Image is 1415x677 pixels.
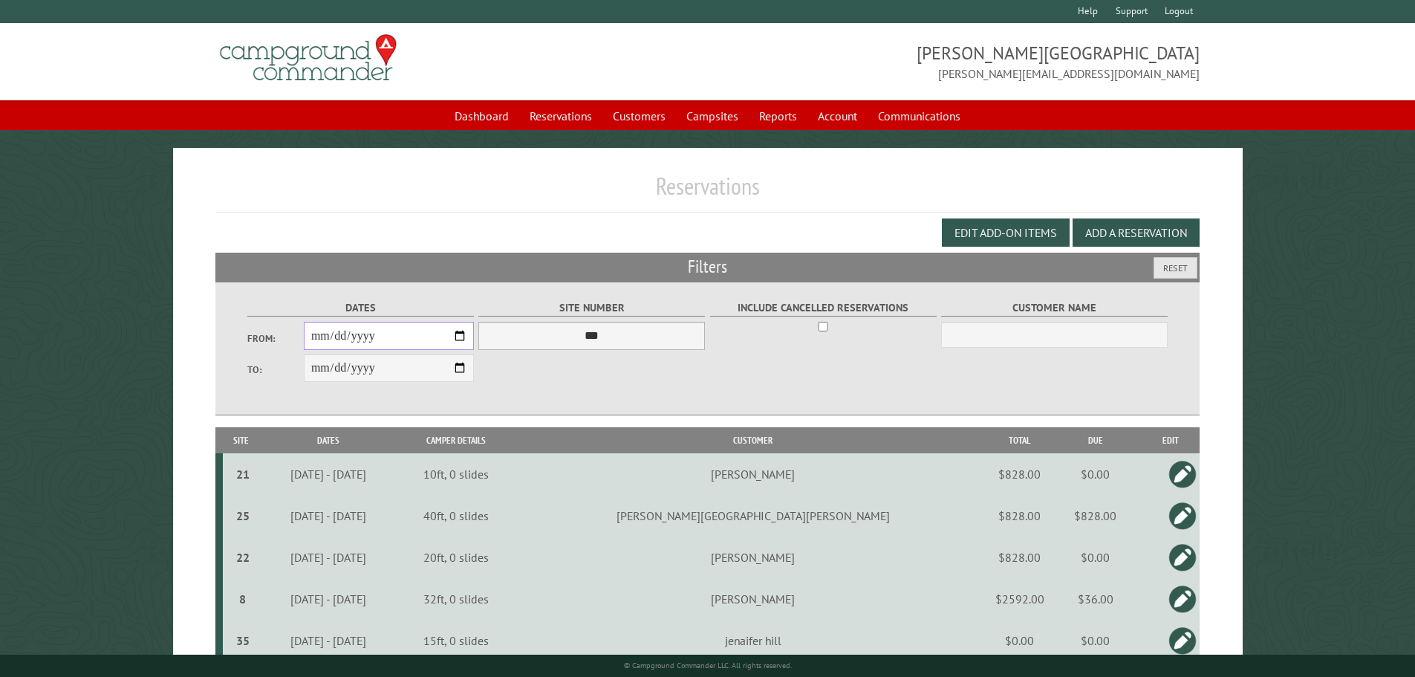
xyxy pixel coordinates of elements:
[604,102,674,130] a: Customers
[521,102,601,130] a: Reservations
[397,537,516,578] td: 20ft, 0 slides
[215,253,1200,281] h2: Filters
[516,537,990,578] td: [PERSON_NAME]
[1050,620,1141,661] td: $0.00
[223,427,260,453] th: Site
[516,578,990,620] td: [PERSON_NAME]
[229,550,258,565] div: 22
[990,537,1050,578] td: $828.00
[397,495,516,537] td: 40ft, 0 slides
[677,102,747,130] a: Campsites
[247,363,304,377] label: To:
[262,592,394,606] div: [DATE] - [DATE]
[1050,578,1141,620] td: $36.00
[397,453,516,495] td: 10ft, 0 slides
[397,620,516,661] td: 15ft, 0 slides
[1050,427,1141,453] th: Due
[229,508,258,523] div: 25
[397,578,516,620] td: 32ft, 0 slides
[990,578,1050,620] td: $2592.00
[516,495,990,537] td: [PERSON_NAME][GEOGRAPHIC_DATA][PERSON_NAME]
[941,299,1168,317] label: Customer Name
[262,550,394,565] div: [DATE] - [DATE]
[708,41,1200,82] span: [PERSON_NAME][GEOGRAPHIC_DATA] [PERSON_NAME][EMAIL_ADDRESS][DOMAIN_NAME]
[247,331,304,346] label: From:
[229,633,258,648] div: 35
[262,508,394,523] div: [DATE] - [DATE]
[215,172,1200,213] h1: Reservations
[1154,257,1197,279] button: Reset
[262,633,394,648] div: [DATE] - [DATE]
[990,495,1050,537] td: $828.00
[1050,495,1141,537] td: $828.00
[215,29,401,87] img: Campground Commander
[990,620,1050,661] td: $0.00
[1141,427,1200,453] th: Edit
[516,620,990,661] td: jenaifer hill
[262,467,394,482] div: [DATE] - [DATE]
[624,661,792,670] small: © Campground Commander LLC. All rights reserved.
[247,299,474,317] label: Dates
[259,427,397,453] th: Dates
[1073,218,1200,247] button: Add a Reservation
[990,427,1050,453] th: Total
[229,592,258,606] div: 8
[516,427,990,453] th: Customer
[446,102,518,130] a: Dashboard
[710,299,937,317] label: Include Cancelled Reservations
[397,427,516,453] th: Camper Details
[942,218,1070,247] button: Edit Add-on Items
[229,467,258,482] div: 21
[809,102,866,130] a: Account
[516,453,990,495] td: [PERSON_NAME]
[1050,537,1141,578] td: $0.00
[478,299,705,317] label: Site Number
[750,102,806,130] a: Reports
[869,102,969,130] a: Communications
[1050,453,1141,495] td: $0.00
[990,453,1050,495] td: $828.00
